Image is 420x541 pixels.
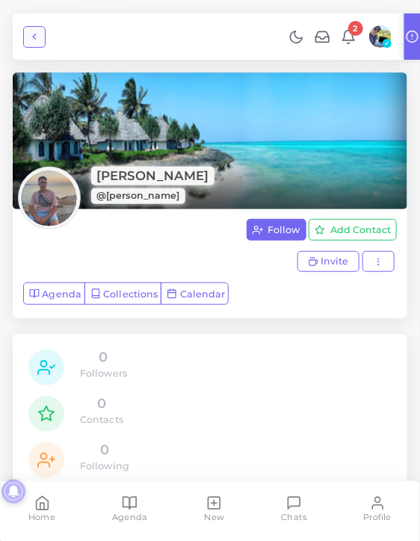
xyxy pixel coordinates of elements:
[330,224,391,235] span: Add Contact
[42,290,81,300] span: Agenda
[161,282,229,305] a: Calendar
[80,396,123,428] a: 0Contacts
[348,21,363,36] span: 2
[80,365,127,381] p: Followers
[103,290,158,300] span: Collections
[23,282,85,305] a: Agenda
[268,224,300,235] span: Follow
[80,350,127,366] h4: 0
[282,492,307,527] a: Chats
[309,219,397,241] button: Add Contact
[80,350,127,382] a: 0Followers
[321,257,348,267] span: Invite
[205,511,224,523] span: New
[80,442,129,459] h4: 0
[28,511,55,523] span: Home
[364,511,392,523] span: Profile
[80,458,129,474] p: Following
[205,492,224,527] a: New
[309,28,336,45] li: Invitations
[112,492,147,527] a: Agenda
[80,442,129,474] a: 0Following
[364,492,392,527] a: Profile
[28,492,55,527] a: Home
[336,28,362,45] a: 2
[383,39,392,49] span: ✓
[180,290,226,300] span: Calendar
[80,412,123,427] p: Contacts
[84,282,162,305] a: Collections
[91,188,185,204] span: @[PERSON_NAME]
[112,511,147,523] span: Agenda
[91,167,214,185] span: [PERSON_NAME]
[80,396,123,412] h4: 0
[247,219,306,241] button: Follow
[282,511,307,523] span: Chats
[297,251,360,273] button: Invite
